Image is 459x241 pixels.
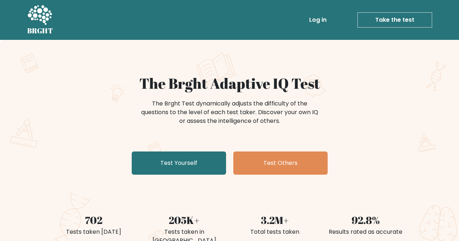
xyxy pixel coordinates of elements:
[325,212,407,228] div: 92.8%
[132,151,226,175] a: Test Yourself
[27,26,53,35] h5: BRGHT
[357,12,432,28] a: Take the test
[234,212,316,228] div: 3.2M+
[139,99,320,125] div: The Brght Test dynamically adjusts the difficulty of the questions to the level of each test take...
[234,228,316,236] div: Total tests taken
[53,228,135,236] div: Tests taken [DATE]
[233,151,328,175] a: Test Others
[53,212,135,228] div: 702
[306,13,329,27] a: Log in
[27,3,53,37] a: BRGHT
[143,212,225,228] div: 205K+
[325,228,407,236] div: Results rated as accurate
[53,75,407,92] h1: The Brght Adaptive IQ Test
